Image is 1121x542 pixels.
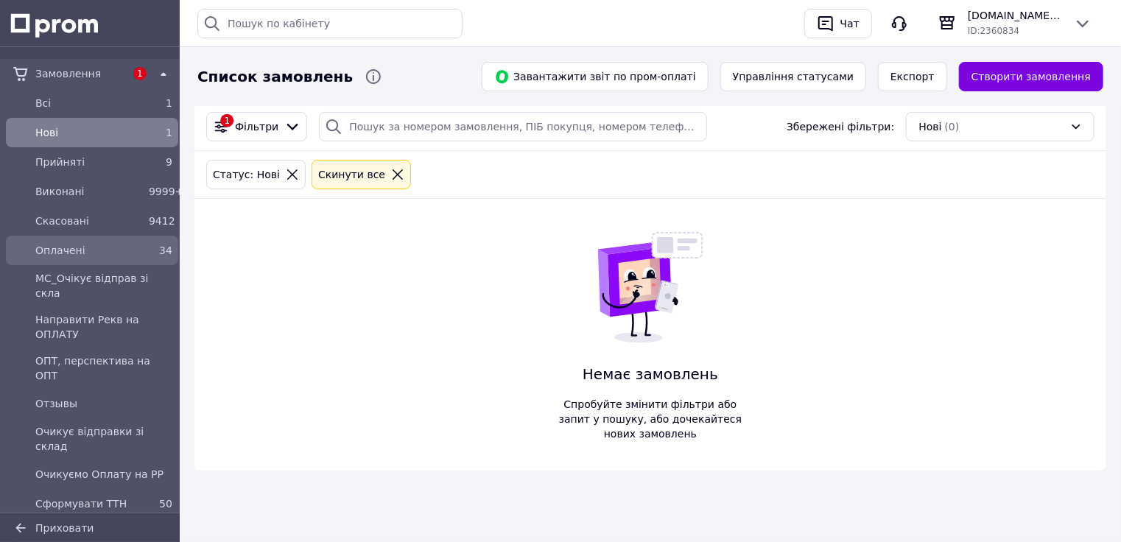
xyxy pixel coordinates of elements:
span: Немає замовлень [553,364,748,385]
span: Фільтри [235,119,278,134]
span: ID: 2360834 [968,26,1019,36]
span: 9 [166,156,172,168]
button: Завантажити звіт по пром-оплаті [482,62,709,91]
div: Чат [837,13,862,35]
div: Статус: Нові [210,166,283,183]
span: Виконані [35,184,143,199]
span: ОПТ, перспектива на ОПТ [35,353,172,383]
input: Пошук за номером замовлення, ПІБ покупця, номером телефону, Email, номером накладної [319,112,707,141]
button: Експорт [878,62,947,91]
span: (0) [945,121,960,133]
span: Приховати [35,522,94,534]
span: Спробуйте змінити фільтри або запит у пошуку, або дочекайтеся нових замовлень [553,397,748,441]
span: 50 [159,498,172,510]
span: 1 [133,67,147,80]
span: Направити Рекв на ОПЛАТУ [35,312,172,342]
span: [DOMAIN_NAME] — інтернет магазин для фермера, садовода, дачника [968,8,1062,23]
span: Прийняті [35,155,143,169]
span: 1 [166,127,172,138]
button: Управління статусами [720,62,866,91]
span: 34 [159,244,172,256]
span: Нові [35,125,143,140]
span: МС_Очікує відправ зі скла [35,271,172,300]
button: Чат [804,9,872,38]
span: Збережені фільтри: [787,119,894,134]
span: Оплачені [35,243,143,258]
span: 9999+ [149,186,183,197]
a: Створити замовлення [959,62,1103,91]
span: 9412 [149,215,175,227]
span: Сформувати ТТН [35,496,143,511]
span: Очикуємо Оплату на РР [35,467,172,482]
span: Всi [35,96,143,110]
span: Очикує відправки зі склад [35,424,172,454]
span: Замовлення [35,66,125,81]
span: Отзывы [35,396,172,411]
span: Скасовані [35,214,143,228]
span: 1 [166,97,172,109]
span: Список замовлень [197,66,353,88]
div: Cкинути все [315,166,388,183]
span: Нові [918,119,941,134]
input: Пошук по кабінету [197,9,463,38]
